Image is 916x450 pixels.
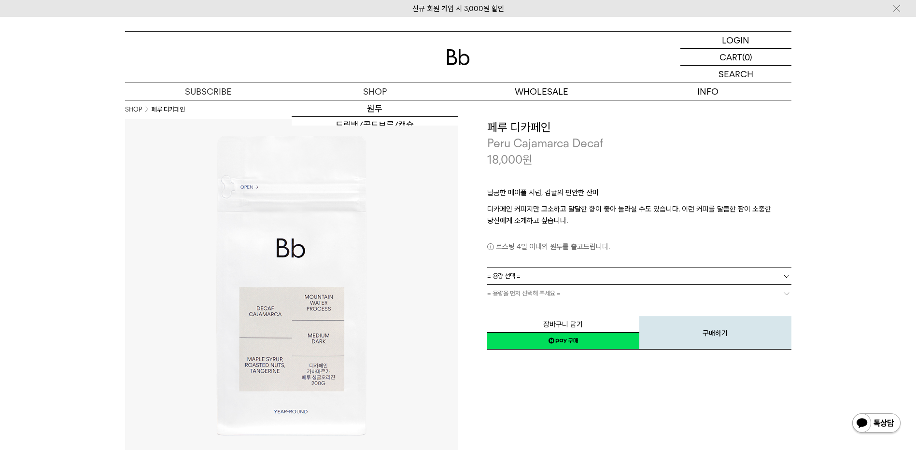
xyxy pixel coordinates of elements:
[487,152,533,168] p: 18,000
[487,203,791,226] p: 디카페인 커피지만 고소하고 달달한 향이 좋아 놀라실 수도 있습니다. 이런 커피를 달콤한 잠이 소중한 당신에게 소개하고 싶습니다.
[680,49,791,66] a: CART (0)
[680,32,791,49] a: LOGIN
[719,49,742,65] p: CART
[487,285,561,302] span: = 용량을 먼저 선택해 주세요 =
[458,83,625,100] p: WHOLESALE
[742,49,752,65] p: (0)
[412,4,504,13] a: 신규 회원 가입 시 3,000원 할인
[522,153,533,167] span: 원
[487,135,791,152] p: Peru Cajamarca Decaf
[487,119,791,136] h3: 페루 디카페인
[487,187,791,203] p: 달콤한 메이플 시럽, 감귤의 편안한 산미
[487,316,639,333] button: 장바구니 담기
[292,117,458,133] a: 드립백/콜드브루/캡슐
[719,66,753,83] p: SEARCH
[125,83,292,100] a: SUBSCRIBE
[851,412,902,436] img: 카카오톡 채널 1:1 채팅 버튼
[292,100,458,117] a: 원두
[487,241,791,253] p: 로스팅 4일 이내의 원두를 출고드립니다.
[152,105,185,114] li: 페루 디카페인
[639,316,791,350] button: 구매하기
[125,105,142,114] a: SHOP
[292,83,458,100] a: SHOP
[625,83,791,100] p: INFO
[722,32,749,48] p: LOGIN
[487,332,639,350] a: 새창
[447,49,470,65] img: 로고
[487,267,521,284] span: = 용량 선택 =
